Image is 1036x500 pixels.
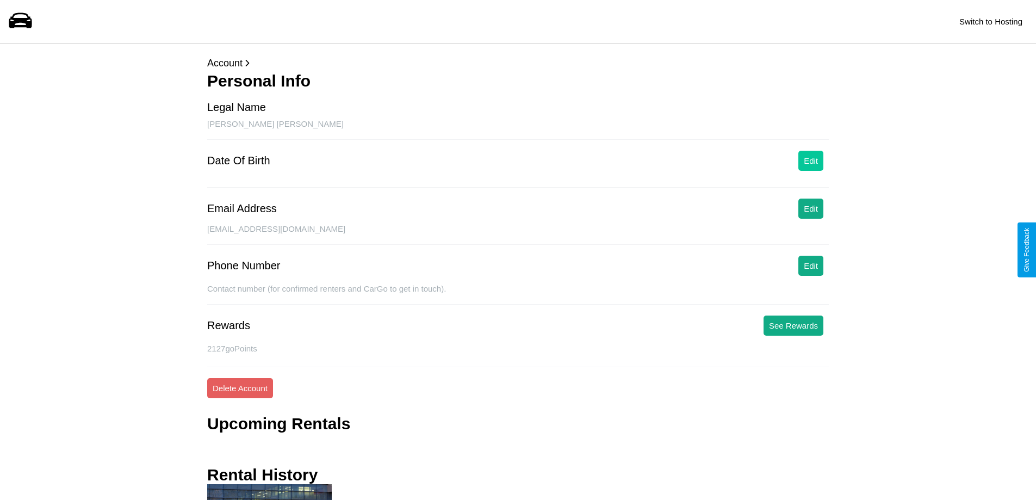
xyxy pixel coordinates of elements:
[207,101,266,114] div: Legal Name
[207,284,829,305] div: Contact number (for confirmed renters and CarGo to get in touch).
[207,72,829,90] h3: Personal Info
[207,54,829,72] p: Account
[207,155,270,167] div: Date Of Birth
[207,202,277,215] div: Email Address
[207,341,829,356] p: 2127 goPoints
[207,415,350,433] h3: Upcoming Rentals
[798,256,823,276] button: Edit
[954,11,1028,32] button: Switch to Hosting
[207,319,250,332] div: Rewards
[1023,228,1031,272] div: Give Feedback
[207,260,281,272] div: Phone Number
[764,316,823,336] button: See Rewards
[207,224,829,245] div: [EMAIL_ADDRESS][DOMAIN_NAME]
[207,466,318,484] h3: Rental History
[798,151,823,171] button: Edit
[798,199,823,219] button: Edit
[207,119,829,140] div: [PERSON_NAME] [PERSON_NAME]
[207,378,273,398] button: Delete Account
